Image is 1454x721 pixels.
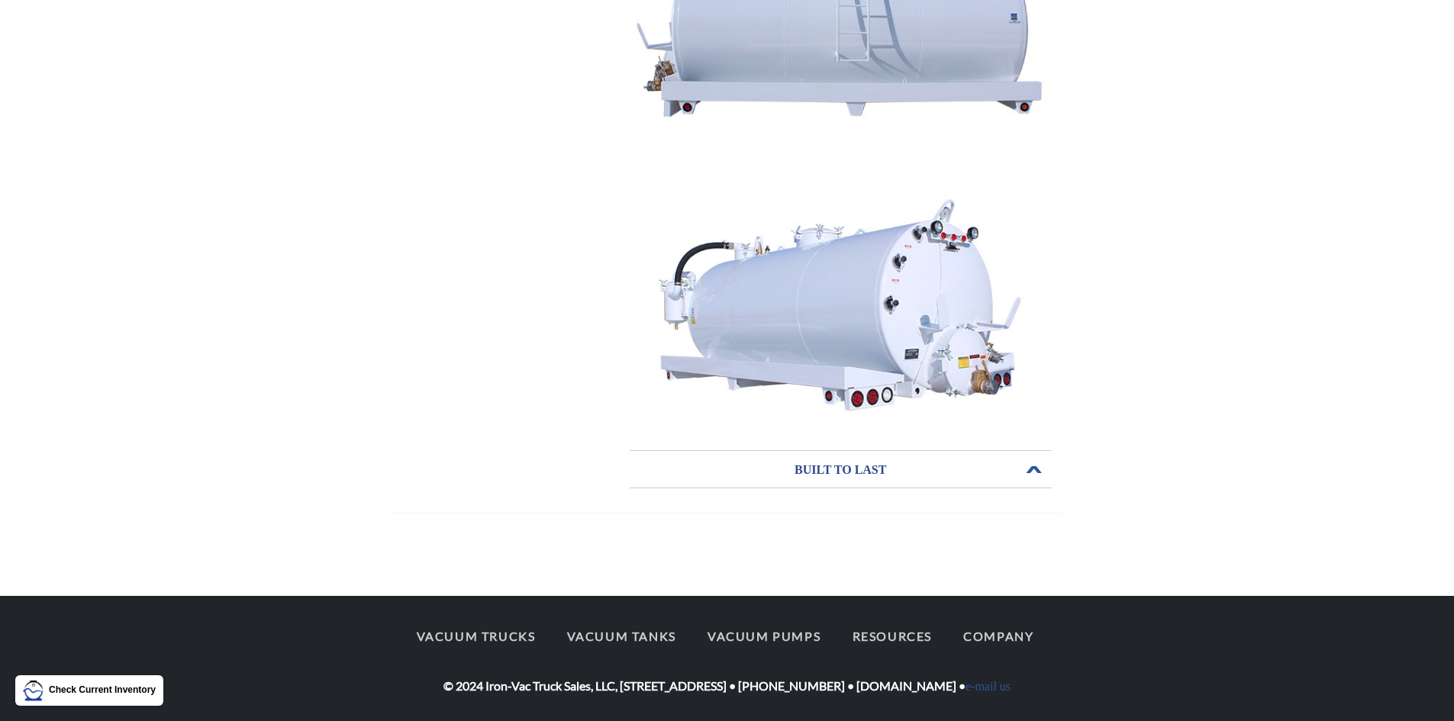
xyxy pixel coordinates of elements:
[630,458,1052,482] h3: BUILT TO LAST
[966,680,1011,693] a: e-mail us
[1024,465,1044,475] span: Open or Close
[630,171,1052,448] img: Stacks Image 10281
[694,620,834,652] a: Vacuum Pumps
[949,620,1047,652] a: Company
[838,620,946,652] a: Resources
[630,452,1052,488] a: BUILT TO LASTOpen or Close
[403,620,550,652] a: Vacuum Trucks
[49,683,156,697] p: Check Current Inventory
[553,620,690,652] a: Vacuum Tanks
[23,680,44,701] img: LMT Icon
[392,620,1063,697] div: © 2024 Iron-Vac Truck Sales, LLC, [STREET_ADDRESS] • [PHONE_NUMBER] • [DOMAIN_NAME] •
